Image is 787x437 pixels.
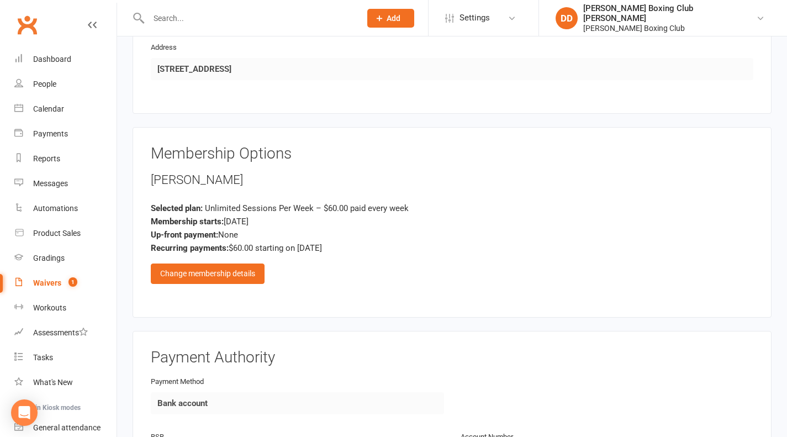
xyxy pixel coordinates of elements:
a: Assessments [14,320,117,345]
div: [DATE] [151,215,753,228]
div: What's New [33,378,73,387]
a: Gradings [14,246,117,271]
a: Tasks [14,345,117,370]
a: Payments [14,122,117,146]
div: Messages [33,179,68,188]
a: Messages [14,171,117,196]
button: Add [367,9,414,28]
a: Automations [14,196,117,221]
div: DD [556,7,578,29]
div: Reports [33,154,60,163]
strong: Selected plan: [151,203,203,213]
div: $60.00 starting on [DATE] [151,241,753,255]
span: Settings [459,6,490,30]
div: Calendar [33,104,64,113]
a: Calendar [14,97,117,122]
label: Address [151,42,177,54]
a: Dashboard [14,47,117,72]
h3: Membership Options [151,145,753,162]
div: Open Intercom Messenger [11,399,38,426]
div: Waivers [33,278,61,287]
span: Add [387,14,400,23]
span: 1 [68,277,77,287]
a: Workouts [14,296,117,320]
strong: Membership starts: [151,217,224,227]
a: Waivers 1 [14,271,117,296]
div: Gradings [33,254,65,262]
h3: Payment Authority [151,349,753,366]
div: Automations [33,204,78,213]
a: Product Sales [14,221,117,246]
input: Search... [145,10,353,26]
strong: Up-front payment: [151,230,218,240]
div: Workouts [33,303,66,312]
a: What's New [14,370,117,395]
div: General attendance [33,423,101,432]
div: Product Sales [33,229,81,238]
div: Change membership details [151,264,265,283]
strong: Recurring payments: [151,243,229,253]
a: Clubworx [13,11,41,39]
div: Assessments [33,328,88,337]
a: Reports [14,146,117,171]
div: [PERSON_NAME] Boxing Club [PERSON_NAME] [583,3,756,23]
a: People [14,72,117,97]
div: Tasks [33,353,53,362]
div: [PERSON_NAME] Boxing Club [583,23,756,33]
div: Payments [33,129,68,138]
span: Unlimited Sessions Per Week – $60.00 paid every week [205,203,409,213]
div: None [151,228,753,241]
div: [PERSON_NAME] [151,171,753,189]
label: Payment Method [151,376,204,388]
div: People [33,80,56,88]
div: Dashboard [33,55,71,64]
